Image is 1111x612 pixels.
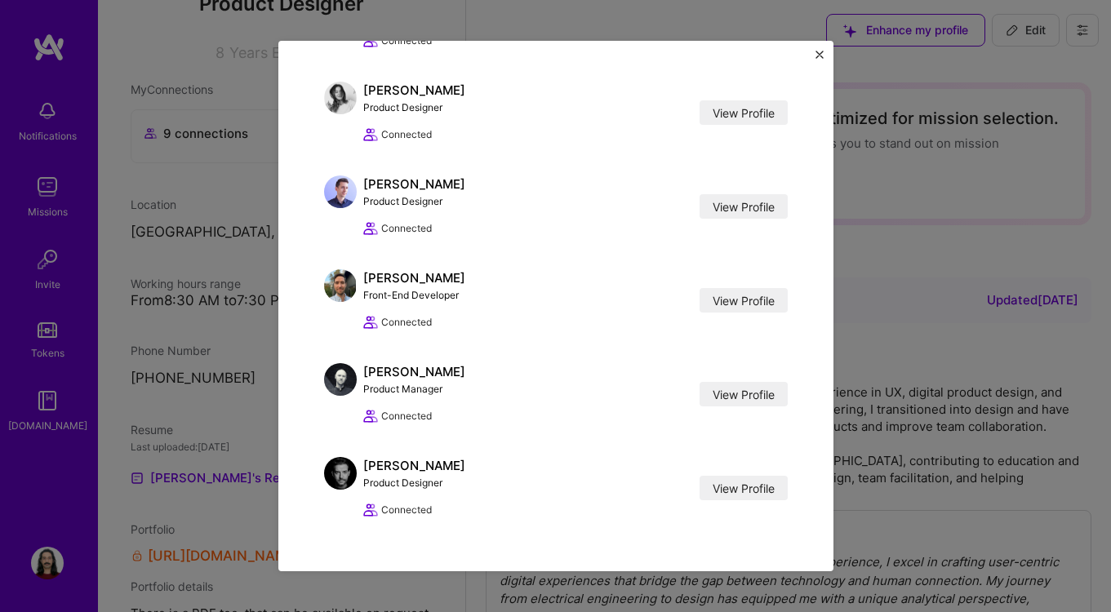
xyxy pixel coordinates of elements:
[381,313,432,330] span: Connected
[700,476,788,500] a: View Profile
[363,474,465,491] div: Product Designer
[363,363,465,380] div: [PERSON_NAME]
[363,457,465,474] div: [PERSON_NAME]
[363,409,378,424] i: icon Collaborator
[363,269,465,286] div: [PERSON_NAME]
[324,457,357,490] img: Dan Lutger
[363,99,465,116] div: Product Designer
[324,269,357,302] img: Tyler Wolf
[363,315,378,330] i: icon Collaborator
[700,288,788,313] a: View Profile
[363,221,378,236] i: icon Collaborator
[363,127,378,142] i: icon Collaborator
[324,363,357,396] img: Johannes Fridd
[324,175,357,208] img: Bogdan Giubernea
[363,175,465,193] div: [PERSON_NAME]
[700,382,788,406] a: View Profile
[381,501,432,518] span: Connected
[363,380,465,397] div: Product Manager
[363,33,378,48] i: icon Collaborator
[363,503,378,517] i: icon Collaborator
[381,407,432,424] span: Connected
[363,286,465,304] div: Front-End Developer
[381,220,432,237] span: Connected
[363,193,465,210] div: Product Designer
[700,194,788,219] a: View Profile
[700,100,788,125] a: View Profile
[324,82,357,114] img: Fatima Lundgren
[381,126,432,143] span: Connected
[381,32,432,49] span: Connected
[363,82,465,99] div: [PERSON_NAME]
[815,51,824,68] button: Close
